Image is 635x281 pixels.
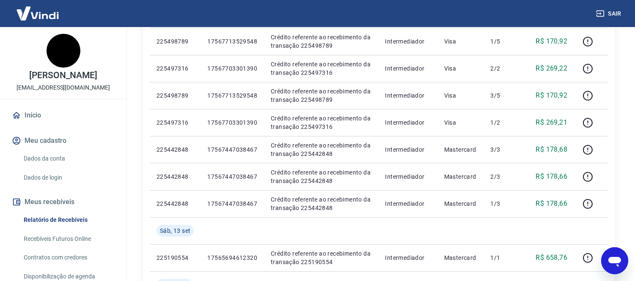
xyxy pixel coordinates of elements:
[271,195,371,212] p: Crédito referente ao recebimento da transação 225442848
[157,91,194,100] p: 225498789
[47,34,80,68] img: 468e39f3-ae63-41cb-bb53-db79ca1a51eb.jpeg
[444,199,477,208] p: Mastercard
[385,172,430,181] p: Intermediador
[271,249,371,266] p: Crédito referente ao recebimento da transação 225190554
[207,91,257,100] p: 17567713529548
[207,37,257,46] p: 17567713529548
[444,37,477,46] p: Visa
[29,71,97,80] p: [PERSON_NAME]
[536,36,568,46] p: R$ 170,92
[271,33,371,50] p: Crédito referente ao recebimento da transação 225498789
[385,254,430,262] p: Intermediador
[536,145,568,155] p: R$ 178,68
[490,91,515,100] p: 3/5
[601,247,628,274] iframe: Botão para abrir a janela de mensagens
[20,211,116,229] a: Relatório de Recebíveis
[444,91,477,100] p: Visa
[385,64,430,73] p: Intermediador
[444,64,477,73] p: Visa
[10,131,116,150] button: Meu cadastro
[490,254,515,262] p: 1/1
[16,83,110,92] p: [EMAIL_ADDRESS][DOMAIN_NAME]
[20,230,116,248] a: Recebíveis Futuros Online
[385,91,430,100] p: Intermediador
[207,118,257,127] p: 17567703301390
[160,226,190,235] span: Sáb, 13 set
[490,199,515,208] p: 1/3
[207,254,257,262] p: 17565694612320
[10,106,116,125] a: Início
[536,63,568,74] p: R$ 269,22
[385,199,430,208] p: Intermediador
[271,141,371,158] p: Crédito referente ao recebimento da transação 225442848
[536,253,568,263] p: R$ 658,76
[444,118,477,127] p: Visa
[157,145,194,154] p: 225442848
[10,0,65,26] img: Vindi
[20,150,116,167] a: Dados da conta
[271,168,371,185] p: Crédito referente ao recebimento da transação 225442848
[207,145,257,154] p: 17567447038467
[10,193,116,211] button: Meus recebíveis
[536,172,568,182] p: R$ 178,66
[594,6,625,22] button: Sair
[157,172,194,181] p: 225442848
[444,254,477,262] p: Mastercard
[271,60,371,77] p: Crédito referente ao recebimento da transação 225497316
[20,249,116,266] a: Contratos com credores
[490,64,515,73] p: 2/2
[271,114,371,131] p: Crédito referente ao recebimento da transação 225497316
[207,199,257,208] p: 17567447038467
[490,172,515,181] p: 2/3
[207,64,257,73] p: 17567703301390
[536,199,568,209] p: R$ 178,66
[157,254,194,262] p: 225190554
[385,145,430,154] p: Intermediador
[444,172,477,181] p: Mastercard
[385,118,430,127] p: Intermediador
[490,37,515,46] p: 1/5
[385,37,430,46] p: Intermediador
[271,87,371,104] p: Crédito referente ao recebimento da transação 225498789
[157,118,194,127] p: 225497316
[444,145,477,154] p: Mastercard
[20,169,116,186] a: Dados de login
[157,199,194,208] p: 225442848
[536,117,568,128] p: R$ 269,21
[490,118,515,127] p: 1/2
[536,90,568,101] p: R$ 170,92
[207,172,257,181] p: 17567447038467
[157,64,194,73] p: 225497316
[157,37,194,46] p: 225498789
[490,145,515,154] p: 3/3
